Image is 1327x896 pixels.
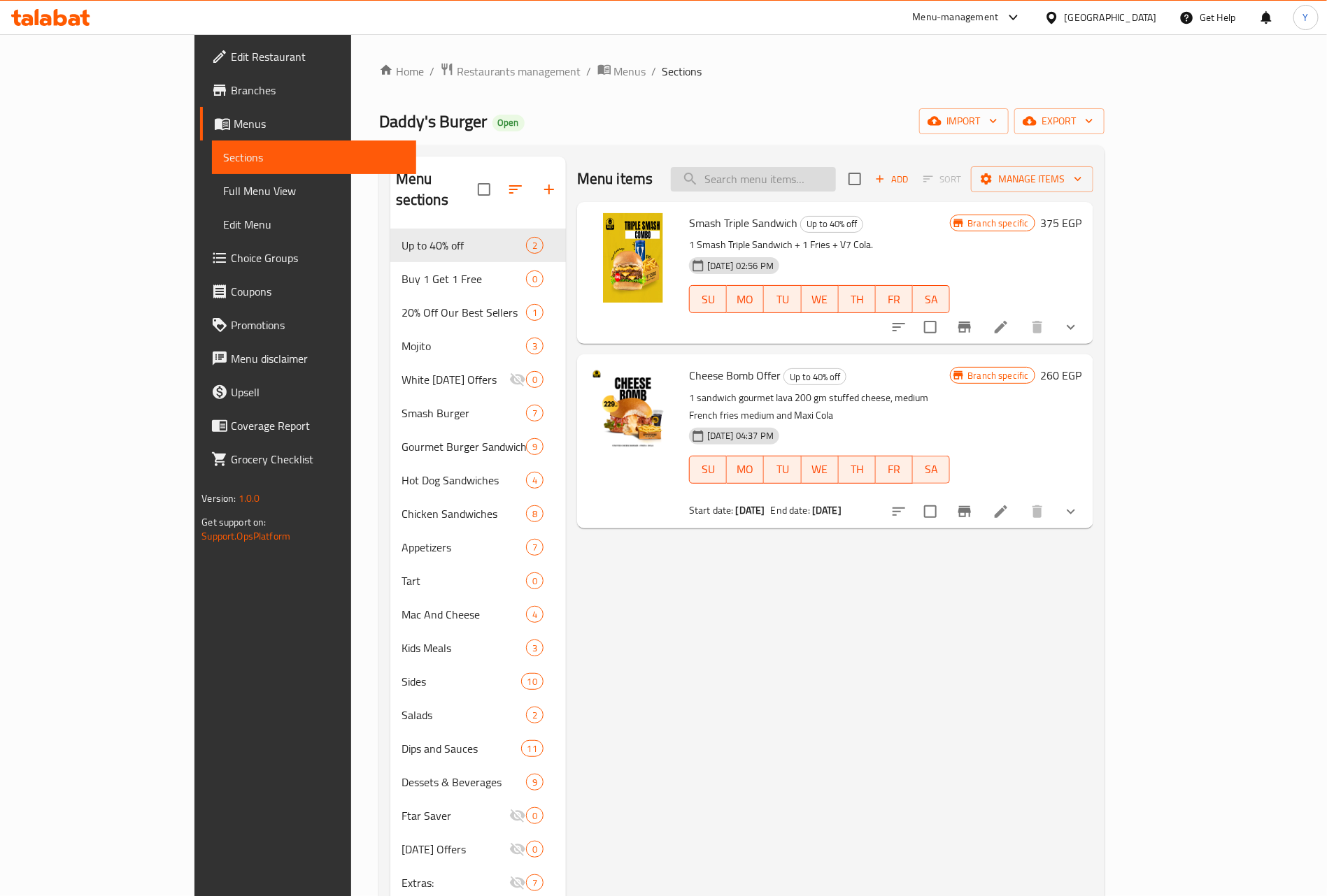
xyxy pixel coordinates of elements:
[526,405,544,421] div: items
[527,306,543,319] span: 1
[727,285,764,313] button: MO
[914,168,971,190] span: Select section first
[527,507,543,521] span: 8
[527,876,543,890] span: 7
[1026,113,1093,130] span: export
[390,698,566,732] div: Salads2
[769,459,795,479] span: TU
[526,606,544,623] div: items
[402,841,509,858] span: [DATE] Offers
[882,310,916,344] button: sort-choices
[526,371,544,388] div: items
[1041,213,1082,233] h6: 375 EGP
[499,173,532,206] span: Sort sections
[916,312,945,342] span: Select to update
[689,236,951,254] p: 1 Smash Triple Sandwich + 1 Fries + V7 Cola.
[390,564,566,598] div: Tart0
[587,63,592,80] li: /
[962,369,1034,382] span: Branch specific
[402,774,526,790] span: Dessets & Beverages
[234,115,405,132] span: Menus
[223,182,405,199] span: Full Menu View
[526,807,544,824] div: items
[840,164,870,194] span: Select section
[223,149,405,166] span: Sections
[379,62,1105,80] nav: breadcrumb
[993,319,1009,335] a: Edit menu item
[212,174,416,208] a: Full Menu View
[597,62,646,80] a: Menus
[881,289,907,310] span: FR
[390,329,566,363] div: Mojito3
[402,807,509,824] div: Ftar Saver
[509,841,526,858] svg: Inactive section
[1014,108,1105,134] button: export
[689,365,781,386] span: Cheese Bomb Offer
[527,273,543,286] span: 0
[390,530,566,564] div: Appetizers7
[526,572,544,589] div: items
[509,807,526,824] svg: Inactive section
[732,289,758,310] span: MO
[919,108,1009,134] button: import
[873,171,911,187] span: Add
[509,874,526,891] svg: Inactive section
[402,606,526,623] div: Mac And Cheese
[526,640,544,656] div: items
[1063,503,1079,520] svg: Show Choices
[430,63,434,80] li: /
[402,572,526,589] span: Tart
[521,740,544,757] div: items
[402,640,526,656] div: Kids Meals
[231,48,405,65] span: Edit Restaurant
[201,513,266,531] span: Get support on:
[800,216,863,233] div: Up to 40% off
[930,113,998,130] span: import
[390,631,566,665] div: Kids Meals3
[402,405,526,421] span: Smash Burger
[526,505,544,522] div: items
[614,63,646,80] span: Menus
[231,250,405,266] span: Choice Groups
[200,409,416,442] a: Coverage Report
[521,673,544,690] div: items
[916,497,945,526] span: Select to update
[870,168,914,190] button: Add
[662,63,702,80] span: Sections
[402,874,509,891] div: Extras:
[913,285,950,313] button: SA
[526,438,544,455] div: items
[769,289,795,310] span: TU
[577,168,653,189] h2: Menu items
[527,809,543,823] span: 0
[839,456,876,484] button: TH
[870,168,914,190] span: Add item
[200,275,416,308] a: Coupons
[402,472,526,489] div: Hot Dog Sandwiches
[390,262,566,296] div: Buy 1 Get 1 Free0
[402,438,526,455] span: Gourmet Burger Sandwiches
[402,304,526,321] span: 20% Off Our Best Sellers
[732,459,758,479] span: MO
[807,289,833,310] span: WE
[402,539,526,556] span: Appetizers
[962,217,1034,230] span: Branch specific
[231,82,405,99] span: Branches
[231,451,405,468] span: Grocery Checklist
[918,459,944,479] span: SA
[527,575,543,588] span: 0
[402,371,509,388] div: White Friday Offers
[527,541,543,554] span: 7
[492,117,525,129] span: Open
[527,340,543,353] span: 3
[876,456,913,484] button: FR
[390,396,566,430] div: Smash Burger7
[913,456,950,484] button: SA
[1021,310,1054,344] button: delete
[200,107,416,140] a: Menus
[526,841,544,858] div: items
[396,168,478,210] h2: Menu sections
[527,474,543,487] span: 4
